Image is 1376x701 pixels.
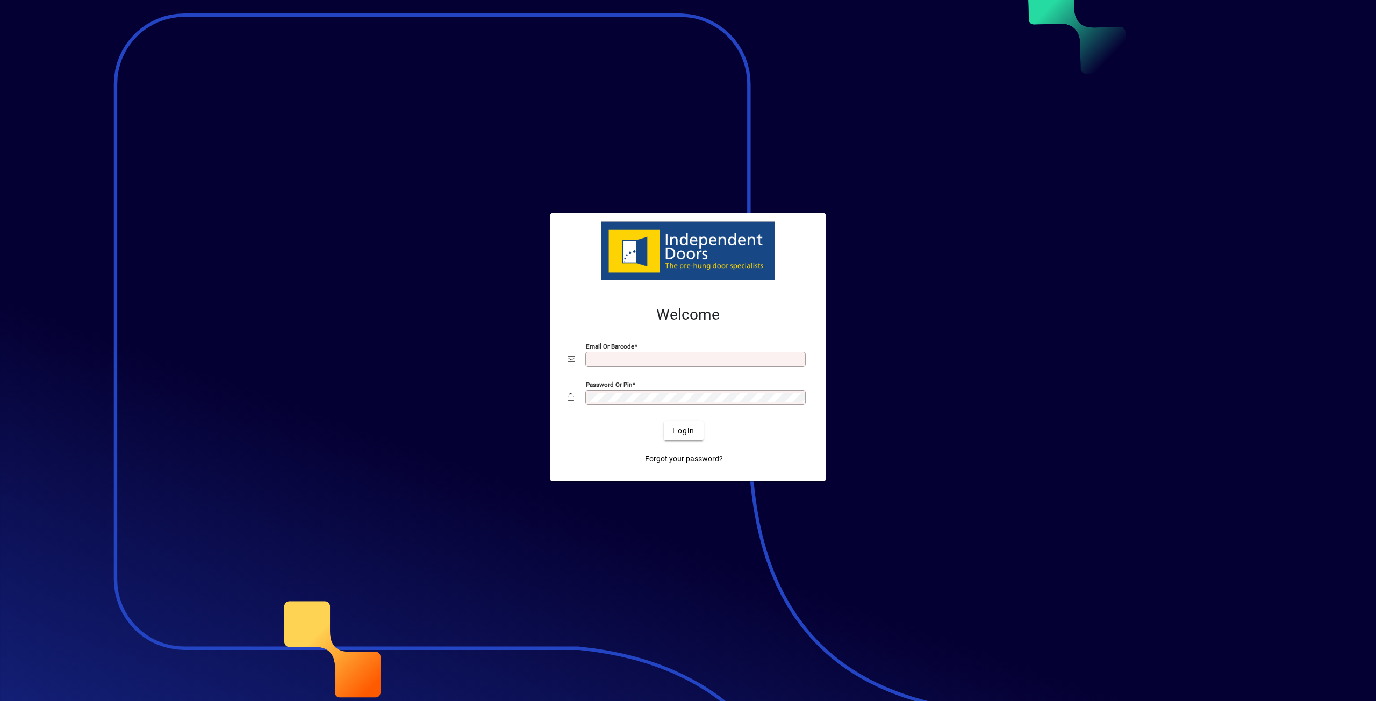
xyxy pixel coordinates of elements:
span: Forgot your password? [645,453,723,465]
button: Login [664,421,703,440]
h2: Welcome [568,306,808,324]
mat-label: Email or Barcode [586,343,634,350]
a: Forgot your password? [641,449,727,468]
span: Login [672,425,694,437]
mat-label: Password or Pin [586,381,632,388]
